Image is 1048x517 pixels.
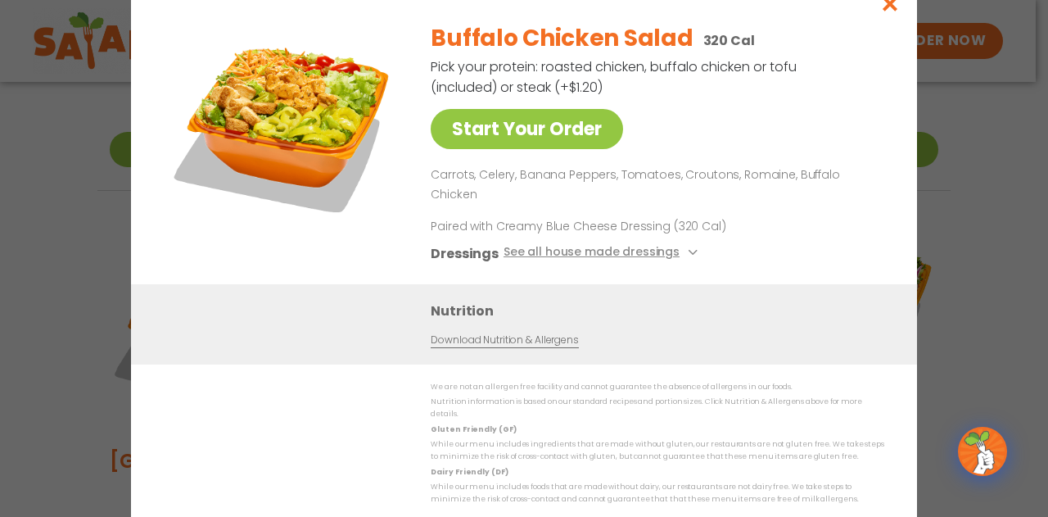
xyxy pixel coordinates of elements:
[960,429,1005,474] img: wpChatIcon
[431,109,623,149] a: Start Your Order
[431,438,884,464] p: While our menu includes ingredients that are made without gluten, our restaurants are not gluten ...
[431,217,734,234] p: Paired with Creamy Blue Cheese Dressing (320 Cal)
[431,396,884,421] p: Nutrition information is based on our standard recipes and portion sizes. Click Nutrition & Aller...
[431,424,516,433] strong: Gluten Friendly (GF)
[431,481,884,506] p: While our menu includes foods that are made without dairy, our restaurants are not dairy free. We...
[431,166,878,205] p: Carrots, Celery, Banana Peppers, Tomatoes, Croutons, Romaine, Buffalo Chicken
[431,381,884,393] p: We are not an allergen free facility and cannot guarantee the absence of allergens in our foods.
[504,243,702,263] button: See all house made dressings
[168,9,397,238] img: Featured product photo for Buffalo Chicken Salad
[431,332,578,347] a: Download Nutrition & Allergens
[703,30,755,51] p: 320 Cal
[431,466,508,476] strong: Dairy Friendly (DF)
[431,300,892,320] h3: Nutrition
[431,21,693,56] h2: Buffalo Chicken Salad
[431,57,799,98] p: Pick your protein: roasted chicken, buffalo chicken or tofu (included) or steak (+$1.20)
[431,243,499,263] h3: Dressings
